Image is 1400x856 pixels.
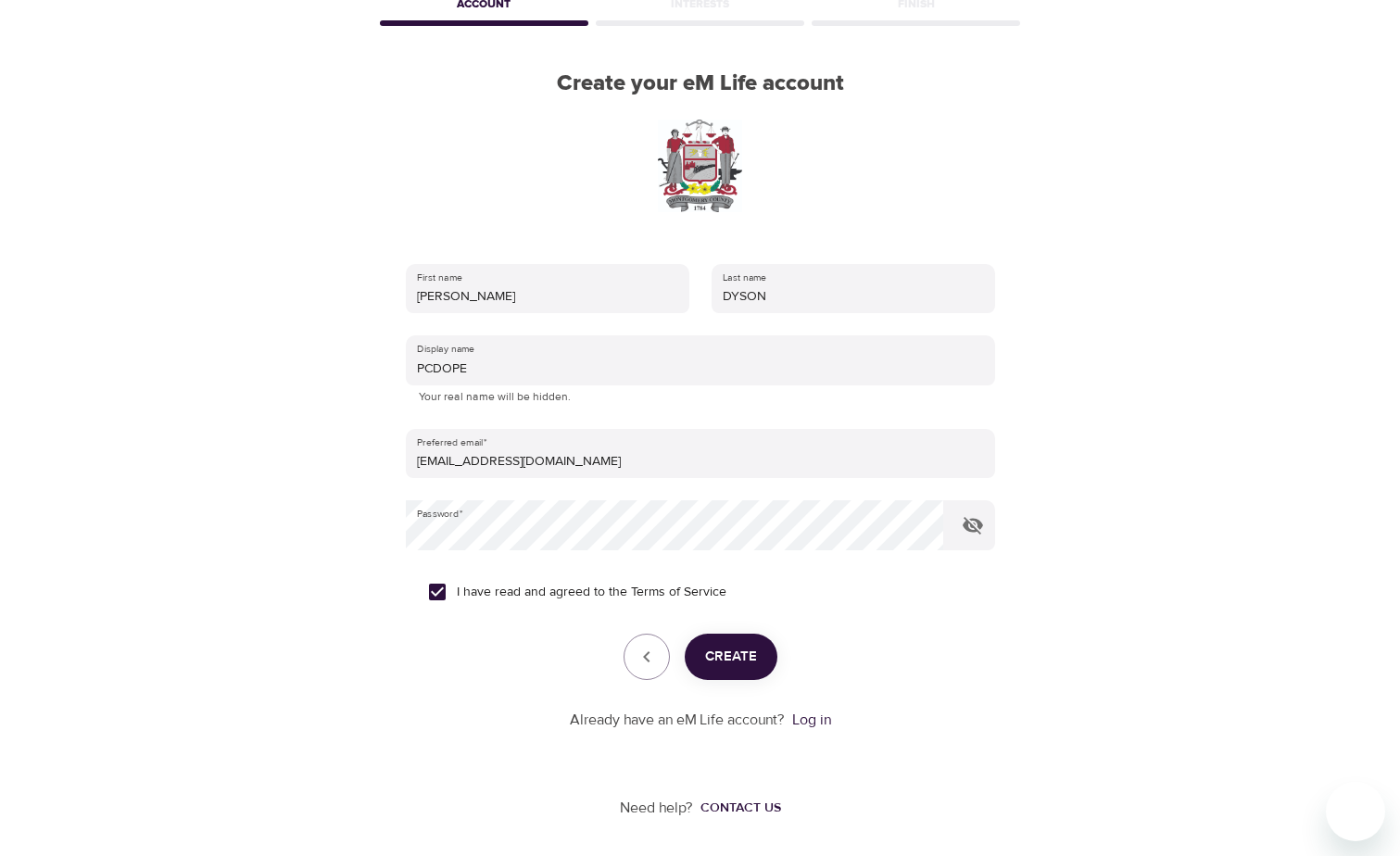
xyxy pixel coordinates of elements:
[700,799,781,817] div: Contact us
[620,798,693,819] p: Need help?
[792,711,831,729] a: Log in
[693,799,781,817] a: Contact us
[419,388,982,407] p: Your real name will be hidden.
[376,70,1025,97] h2: Create your eM Life account
[658,120,742,212] img: CountySeal_ColorCMYK-201.jpeg
[457,583,726,602] span: I have read and agreed to the
[705,645,757,669] span: Create
[685,634,777,680] button: Create
[570,710,785,731] p: Already have an eM Life account?
[631,583,726,602] a: Terms of Service
[1326,782,1385,841] iframe: Button to launch messaging window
